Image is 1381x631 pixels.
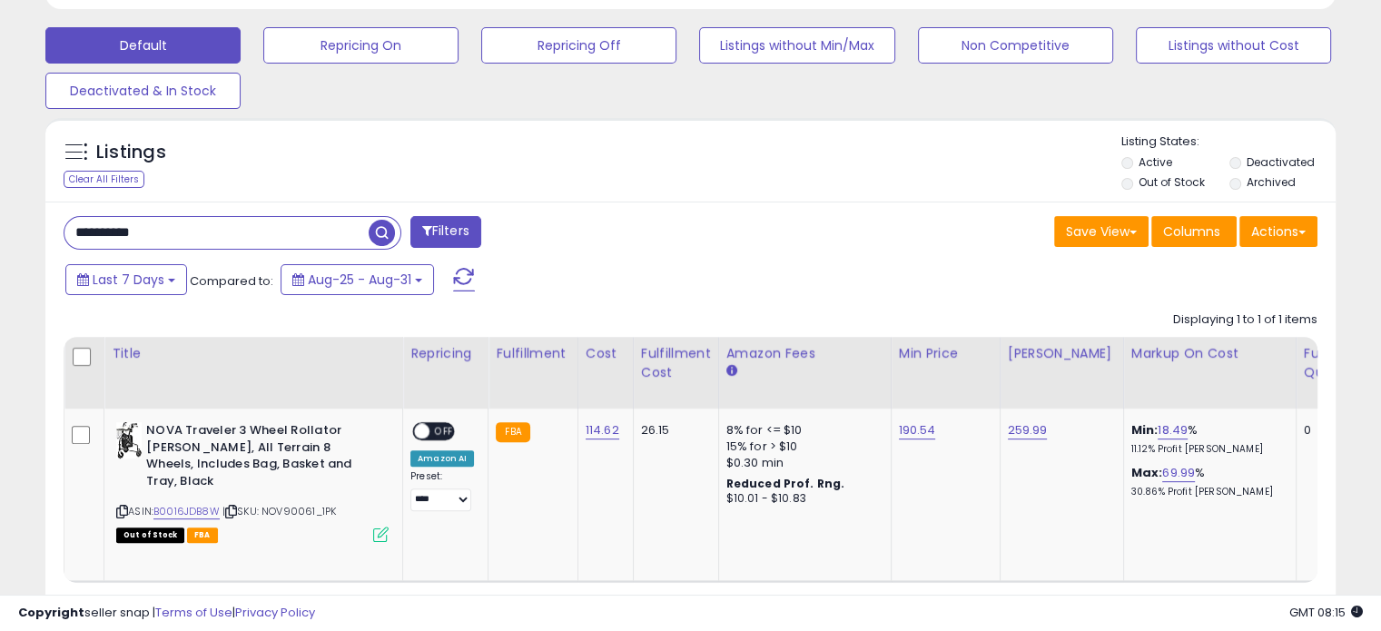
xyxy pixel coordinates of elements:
[96,140,166,165] h5: Listings
[263,27,459,64] button: Repricing On
[726,422,877,439] div: 8% for <= $10
[726,455,877,471] div: $0.30 min
[235,604,315,621] a: Privacy Policy
[1054,216,1149,247] button: Save View
[726,491,877,507] div: $10.01 - $10.83
[1139,174,1205,190] label: Out of Stock
[18,604,84,621] strong: Copyright
[18,605,315,622] div: seller snap | |
[496,344,569,363] div: Fulfillment
[918,27,1113,64] button: Non Competitive
[64,171,144,188] div: Clear All Filters
[699,27,894,64] button: Listings without Min/Max
[1123,337,1296,409] th: The percentage added to the cost of goods (COGS) that forms the calculator for Min & Max prices.
[1239,216,1317,247] button: Actions
[281,264,434,295] button: Aug-25 - Aug-31
[1008,344,1116,363] div: [PERSON_NAME]
[65,264,187,295] button: Last 7 Days
[429,424,459,439] span: OFF
[155,604,232,621] a: Terms of Use
[222,504,336,518] span: | SKU: NOV90061_1PK
[153,504,220,519] a: B0016JDB8W
[1131,464,1163,481] b: Max:
[1139,154,1172,170] label: Active
[1121,133,1336,151] p: Listing States:
[1158,421,1188,439] a: 18.49
[586,344,626,363] div: Cost
[410,470,474,511] div: Preset:
[481,27,676,64] button: Repricing Off
[1131,465,1282,498] div: %
[1173,311,1317,329] div: Displaying 1 to 1 of 1 items
[45,73,241,109] button: Deactivated & In Stock
[116,527,184,543] span: All listings that are currently out of stock and unavailable for purchase on Amazon
[1131,443,1282,456] p: 11.12% Profit [PERSON_NAME]
[1304,344,1366,382] div: Fulfillable Quantity
[190,272,273,290] span: Compared to:
[1008,421,1048,439] a: 259.99
[726,363,737,380] small: Amazon Fees.
[1304,422,1360,439] div: 0
[1246,154,1314,170] label: Deactivated
[1131,486,1282,498] p: 30.86% Profit [PERSON_NAME]
[116,422,389,540] div: ASIN:
[116,422,142,458] img: 41z3TgNhCgL._SL40_.jpg
[1131,421,1159,439] b: Min:
[1163,222,1220,241] span: Columns
[410,450,474,467] div: Amazon AI
[1162,464,1195,482] a: 69.99
[308,271,411,289] span: Aug-25 - Aug-31
[726,439,877,455] div: 15% for > $10
[1131,422,1282,456] div: %
[641,344,711,382] div: Fulfillment Cost
[586,421,619,439] a: 114.62
[726,344,883,363] div: Amazon Fees
[112,344,395,363] div: Title
[899,421,936,439] a: 190.54
[410,344,480,363] div: Repricing
[496,422,529,442] small: FBA
[45,27,241,64] button: Default
[1246,174,1295,190] label: Archived
[1289,604,1363,621] span: 2025-09-8 08:15 GMT
[641,422,705,439] div: 26.15
[93,271,164,289] span: Last 7 Days
[726,476,845,491] b: Reduced Prof. Rng.
[187,527,218,543] span: FBA
[146,422,367,494] b: NOVA Traveler 3 Wheel Rollator [PERSON_NAME], All Terrain 8 Wheels, Includes Bag, Basket and Tray...
[1136,27,1331,64] button: Listings without Cost
[1131,344,1288,363] div: Markup on Cost
[1151,216,1237,247] button: Columns
[410,216,481,248] button: Filters
[899,344,992,363] div: Min Price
